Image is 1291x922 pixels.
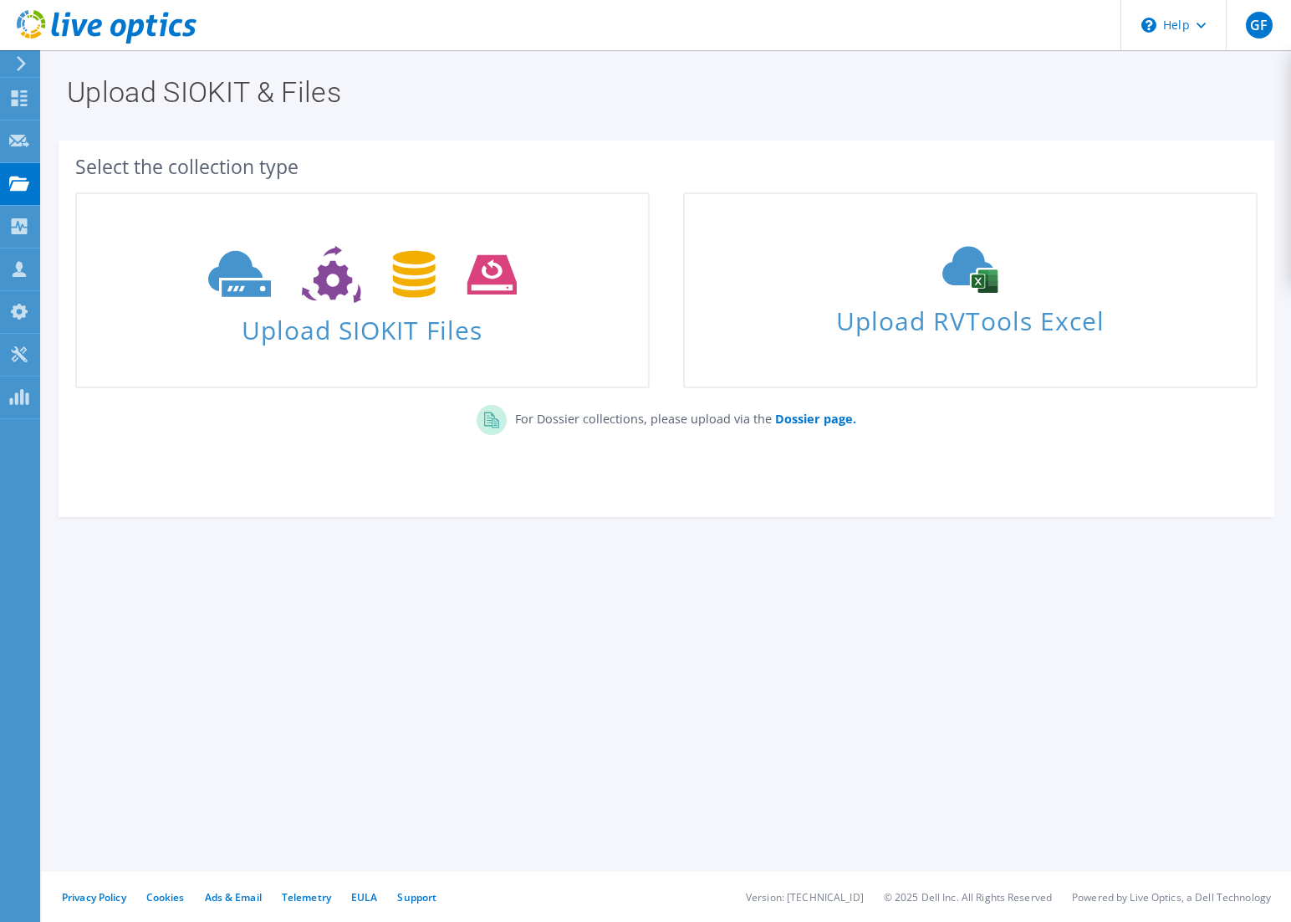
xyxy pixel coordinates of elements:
li: Version: [TECHNICAL_ID] [746,890,864,904]
div: Select the collection type [75,157,1258,176]
p: For Dossier collections, please upload via the [507,405,856,428]
h1: Upload SIOKIT & Files [67,78,1258,106]
a: Cookies [146,890,185,904]
a: EULA [351,890,377,904]
span: Upload SIOKIT Files [77,307,648,343]
b: Dossier page. [775,411,856,427]
li: © 2025 Dell Inc. All Rights Reserved [884,890,1052,904]
a: Privacy Policy [62,890,126,904]
span: GF [1246,12,1273,38]
a: Dossier page. [772,411,856,427]
a: Support [397,890,436,904]
a: Upload RVTools Excel [683,192,1258,388]
li: Powered by Live Optics, a Dell Technology [1072,890,1271,904]
a: Telemetry [282,890,331,904]
span: Upload RVTools Excel [685,299,1256,335]
a: Ads & Email [205,890,262,904]
a: Upload SIOKIT Files [75,192,650,388]
svg: \n [1141,18,1156,33]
